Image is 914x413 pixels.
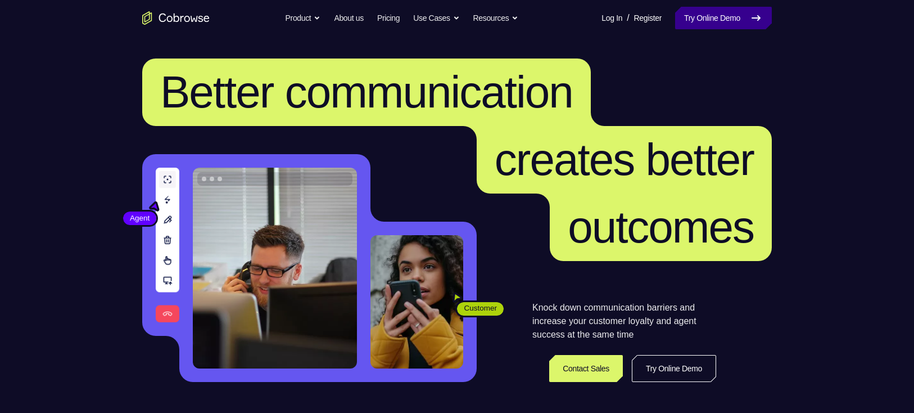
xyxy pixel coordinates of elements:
p: Knock down communication barriers and increase your customer loyalty and agent success at the sam... [532,301,716,342]
a: Try Online Demo [675,7,772,29]
a: About us [334,7,363,29]
span: Better communication [160,67,573,117]
span: creates better [495,134,754,185]
a: Pricing [377,7,400,29]
a: Try Online Demo [632,355,716,382]
button: Resources [473,7,519,29]
img: A customer support agent talking on the phone [193,168,357,369]
button: Use Cases [413,7,459,29]
img: A customer holding their phone [370,235,463,369]
a: Register [634,7,662,29]
button: Product [286,7,321,29]
a: Log In [601,7,622,29]
a: Contact Sales [549,355,623,382]
a: Go to the home page [142,11,210,25]
span: / [627,11,629,25]
span: outcomes [568,202,754,252]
